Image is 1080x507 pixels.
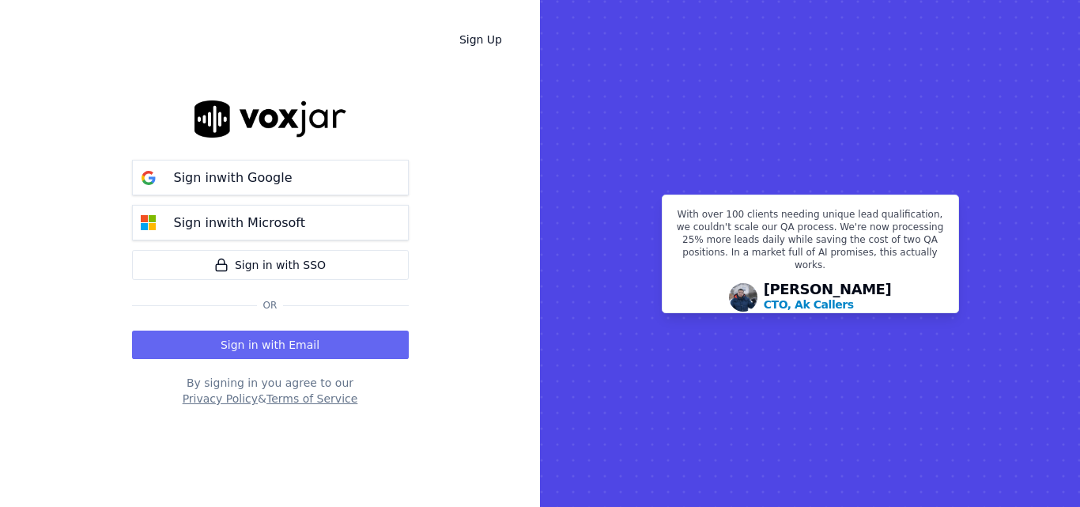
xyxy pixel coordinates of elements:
[133,207,164,239] img: microsoft Sign in button
[447,25,515,54] a: Sign Up
[729,283,757,312] img: Avatar
[764,297,854,312] p: CTO, Ak Callers
[183,391,258,407] button: Privacy Policy
[194,100,346,138] img: logo
[132,205,409,240] button: Sign inwith Microsoft
[672,208,949,278] p: With over 100 clients needing unique lead qualification, we couldn't scale our QA process. We're ...
[132,375,409,407] div: By signing in you agree to our &
[133,162,164,194] img: google Sign in button
[132,331,409,359] button: Sign in with Email
[266,391,357,407] button: Terms of Service
[764,282,892,312] div: [PERSON_NAME]
[257,299,284,312] span: Or
[174,214,305,233] p: Sign in with Microsoft
[174,168,293,187] p: Sign in with Google
[132,250,409,280] a: Sign in with SSO
[132,160,409,195] button: Sign inwith Google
